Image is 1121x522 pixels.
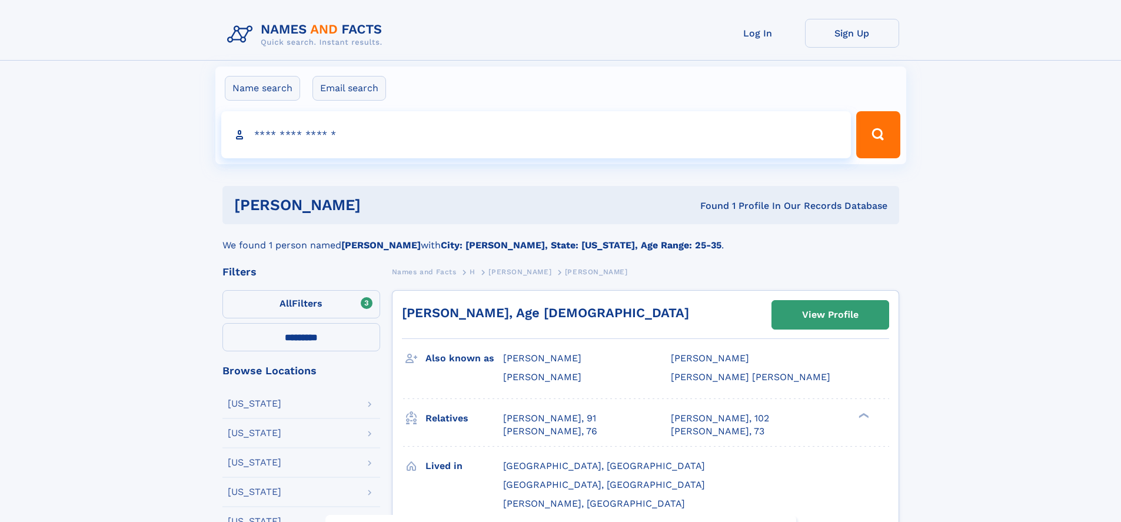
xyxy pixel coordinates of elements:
[671,353,749,364] span: [PERSON_NAME]
[503,353,581,364] span: [PERSON_NAME]
[221,111,851,158] input: search input
[805,19,899,48] a: Sign Up
[856,111,900,158] button: Search Button
[425,408,503,428] h3: Relatives
[503,460,705,471] span: [GEOGRAPHIC_DATA], [GEOGRAPHIC_DATA]
[530,200,887,212] div: Found 1 Profile In Our Records Database
[392,264,457,279] a: Names and Facts
[222,290,380,318] label: Filters
[222,19,392,51] img: Logo Names and Facts
[503,425,597,438] a: [PERSON_NAME], 76
[341,240,421,251] b: [PERSON_NAME]
[565,268,628,276] span: [PERSON_NAME]
[228,458,281,467] div: [US_STATE]
[503,498,685,509] span: [PERSON_NAME], [GEOGRAPHIC_DATA]
[470,268,475,276] span: H
[425,456,503,476] h3: Lived in
[222,267,380,277] div: Filters
[441,240,721,251] b: City: [PERSON_NAME], State: [US_STATE], Age Range: 25-35
[488,268,551,276] span: [PERSON_NAME]
[802,301,859,328] div: View Profile
[503,412,596,425] a: [PERSON_NAME], 91
[671,425,764,438] a: [PERSON_NAME], 73
[671,412,769,425] a: [PERSON_NAME], 102
[228,428,281,438] div: [US_STATE]
[488,264,551,279] a: [PERSON_NAME]
[312,76,386,101] label: Email search
[402,305,689,320] a: [PERSON_NAME], Age [DEMOGRAPHIC_DATA]
[470,264,475,279] a: H
[671,371,830,383] span: [PERSON_NAME] [PERSON_NAME]
[228,399,281,408] div: [US_STATE]
[234,198,531,212] h1: [PERSON_NAME]
[280,298,292,309] span: All
[225,76,300,101] label: Name search
[772,301,889,329] a: View Profile
[228,487,281,497] div: [US_STATE]
[222,224,899,252] div: We found 1 person named with .
[503,371,581,383] span: [PERSON_NAME]
[711,19,805,48] a: Log In
[222,365,380,376] div: Browse Locations
[856,411,870,419] div: ❯
[503,479,705,490] span: [GEOGRAPHIC_DATA], [GEOGRAPHIC_DATA]
[425,348,503,368] h3: Also known as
